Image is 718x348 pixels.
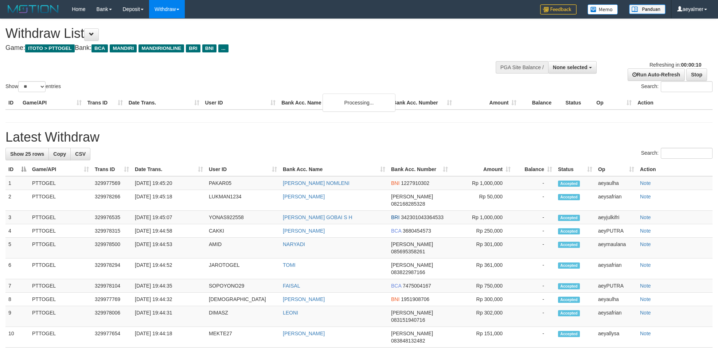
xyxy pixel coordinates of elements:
span: [PERSON_NAME] [391,241,433,247]
span: Accepted [558,215,580,221]
span: Accepted [558,242,580,248]
td: [DATE] 19:44:53 [132,238,206,258]
img: Feedback.jpg [540,4,577,15]
span: BCA [91,44,108,52]
td: [DATE] 19:44:58 [132,224,206,238]
td: [DATE] 19:44:32 [132,293,206,306]
td: Rp 302,000 [451,306,514,327]
td: 10 [5,327,29,348]
a: Note [640,180,651,186]
span: Show 25 rows [10,151,44,157]
td: - [514,190,555,211]
th: Bank Acc. Number [390,96,455,110]
td: [DEMOGRAPHIC_DATA] [206,293,280,306]
td: - [514,306,555,327]
td: 7 [5,279,29,293]
th: ID [5,96,20,110]
td: PTTOGEL [29,306,92,327]
img: Button%20Memo.svg [588,4,618,15]
a: Note [640,194,651,199]
span: Copy 3680454573 to clipboard [403,228,431,234]
span: Accepted [558,228,580,234]
span: Copy 082168285328 to clipboard [391,201,425,207]
a: Copy [48,148,71,160]
label: Search: [641,81,713,92]
span: Copy 083822987166 to clipboard [391,269,425,275]
span: CSV [75,151,86,157]
td: 6 [5,258,29,279]
td: [DATE] 19:44:35 [132,279,206,293]
span: Accepted [558,283,580,289]
span: Copy 085695358261 to clipboard [391,249,425,254]
span: Copy 7475004167 to clipboard [403,283,431,289]
td: CAKKI [206,224,280,238]
td: aeysafrian [595,306,637,327]
td: - [514,327,555,348]
span: ITOTO > PTTOGEL [25,44,75,52]
td: JAROTOGEL [206,258,280,279]
a: Note [640,296,651,302]
th: Amount: activate to sort column ascending [451,163,514,176]
a: [PERSON_NAME] [283,194,325,199]
td: 329978104 [92,279,132,293]
a: FAISAL [283,283,300,289]
td: [DATE] 19:45:18 [132,190,206,211]
td: Rp 750,000 [451,279,514,293]
span: None selected [553,64,588,70]
td: Rp 50,000 [451,190,514,211]
a: Note [640,310,651,316]
td: aeysafrian [595,258,637,279]
td: 4 [5,224,29,238]
td: PTTOGEL [29,293,92,306]
a: CSV [70,148,90,160]
td: PTTOGEL [29,258,92,279]
td: 9 [5,306,29,327]
span: Accepted [558,181,580,187]
td: 329977654 [92,327,132,348]
td: 329978500 [92,238,132,258]
td: DIMASZ [206,306,280,327]
td: 329978266 [92,190,132,211]
th: User ID: activate to sort column ascending [206,163,280,176]
td: 329977769 [92,293,132,306]
td: Rp 1,000,000 [451,211,514,224]
div: Processing... [323,94,395,112]
th: User ID [202,96,279,110]
td: Rp 250,000 [451,224,514,238]
a: Stop [686,68,707,81]
a: [PERSON_NAME] GOBAI S H [283,214,352,220]
td: [DATE] 19:44:52 [132,258,206,279]
a: TOMI [283,262,296,268]
span: [PERSON_NAME] [391,262,433,268]
td: 3 [5,211,29,224]
td: - [514,211,555,224]
td: aeyjulkifri [595,211,637,224]
td: - [514,279,555,293]
label: Search: [641,148,713,159]
a: Run Auto-Refresh [628,68,685,81]
div: PGA Site Balance / [496,61,548,74]
td: PTTOGEL [29,190,92,211]
span: Copy [53,151,66,157]
td: PTTOGEL [29,327,92,348]
td: Rp 1,000,000 [451,176,514,190]
span: BNI [391,180,399,186]
span: Accepted [558,262,580,269]
th: Trans ID [85,96,126,110]
td: - [514,238,555,258]
span: BRI [391,214,399,220]
a: [PERSON_NAME] [283,331,325,336]
td: 329978294 [92,258,132,279]
th: Game/API [20,96,85,110]
span: Refreshing in: [649,62,701,68]
span: Copy 342301043364533 to clipboard [401,214,444,220]
a: NARYADI [283,241,305,247]
a: [PERSON_NAME] [283,296,325,302]
th: Bank Acc. Number: activate to sort column ascending [388,163,451,176]
span: Copy 1227910302 to clipboard [401,180,429,186]
td: [DATE] 19:45:20 [132,176,206,190]
span: Accepted [558,331,580,337]
span: Accepted [558,194,580,200]
span: Copy 1951908706 to clipboard [401,296,429,302]
td: Rp 151,000 [451,327,514,348]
